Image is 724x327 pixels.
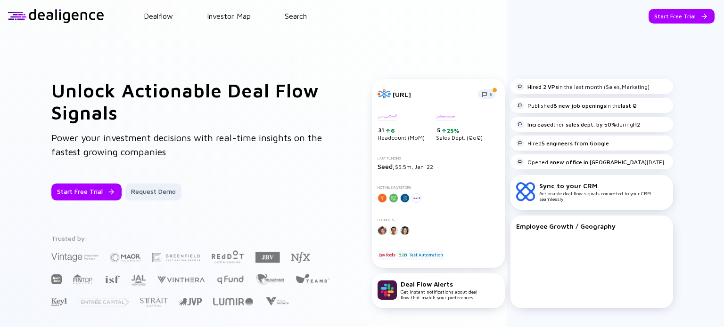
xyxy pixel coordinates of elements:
[255,251,280,263] img: JBV Capital
[378,156,499,160] div: Last Funding
[378,250,396,260] div: DevTools
[211,248,244,264] img: Red Dot Capital Partners
[157,275,205,284] img: Vinthera
[285,12,307,20] a: Search
[516,83,650,90] div: in the last month (Sales,Marketing)
[378,162,499,170] div: $5.5m, Jan `22
[51,252,99,263] img: Vintage Investment Partners
[393,90,472,98] div: [URL]
[649,9,715,24] button: Start Free Trial
[110,250,141,265] img: Maor Investments
[516,139,609,147] div: Hired
[401,280,477,288] div: Deal Flow Alerts
[633,121,640,128] strong: H2
[566,121,616,128] strong: sales dept. by 50%
[73,274,93,284] img: FINTOP Capital
[378,218,499,222] div: Founders
[539,182,667,202] div: Actionable deal flow signals connected to your CRM seamlessly
[527,83,558,90] strong: Hired 2 VPs
[436,114,483,141] div: Sales Dept. (QoQ)
[51,183,122,200] button: Start Free Trial
[51,234,331,242] div: Trusted by:
[516,158,664,166] div: Opened a [DATE]
[553,159,647,166] strong: new office in [GEOGRAPHIC_DATA]
[264,297,289,306] img: Viola Growth
[51,132,322,157] span: Power your investment decisions with real-time insights on the fastest growing companies
[527,121,553,128] strong: Increased
[255,274,284,285] img: The Elephant
[446,127,460,134] div: 25%
[621,102,637,109] strong: last Q
[131,275,146,286] img: JAL Ventures
[516,120,640,128] div: their during
[296,273,329,283] img: Team8
[378,127,425,134] div: 31
[378,185,499,190] div: Notable Investors
[516,222,667,230] div: Employee Growth / Geography
[397,250,407,260] div: B2B
[516,102,637,109] div: Published in the
[144,12,173,20] a: Dealflow
[216,274,244,285] img: Q Fund
[79,298,129,306] img: Entrée Capital
[401,280,477,300] div: Get instant notifications about deal flow that match your preferences
[291,252,310,263] img: NFX
[213,298,253,305] img: Lumir Ventures
[125,183,181,200] button: Request Demo
[437,127,483,134] div: 5
[104,275,120,283] img: Israel Secondary Fund
[179,298,202,305] img: Jerusalem Venture Partners
[152,253,200,262] img: Greenfield Partners
[140,298,168,307] img: Strait Capital
[51,79,334,123] h1: Unlock Actionable Deal Flow Signals
[378,114,425,141] div: Headcount (MoM)
[542,140,609,147] strong: 5 engineers from Google
[539,182,667,190] div: Sync to your CRM
[553,102,606,109] strong: 8 new job openings
[390,127,395,134] div: 6
[409,250,444,260] div: Test Automation
[207,12,251,20] a: Investor Map
[51,298,67,307] img: Key1 Capital
[378,162,395,170] span: Seed,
